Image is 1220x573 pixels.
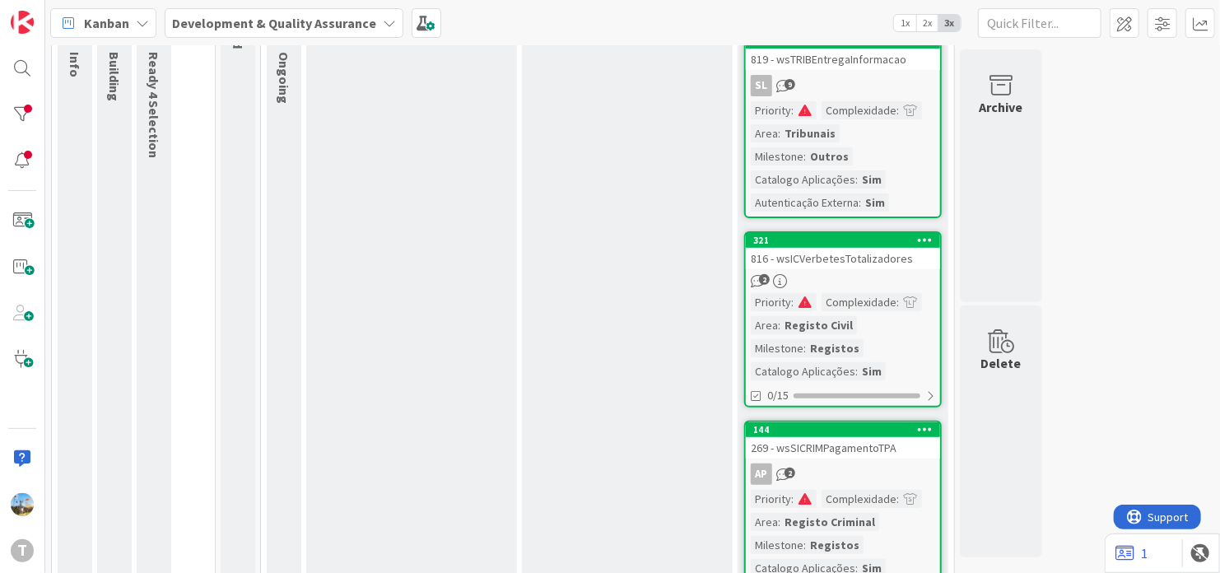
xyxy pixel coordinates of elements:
[1115,543,1148,563] a: 1
[896,293,899,311] span: :
[780,316,857,334] div: Registo Civil
[746,422,940,437] div: 144
[896,101,899,119] span: :
[855,170,858,189] span: :
[778,316,780,334] span: :
[981,353,1022,373] div: Delete
[751,316,778,334] div: Area
[746,437,940,459] div: 269 - wsSICRIMPagamentoTPA
[746,75,940,96] div: SL
[806,339,864,357] div: Registos
[84,13,129,33] span: Kanban
[751,464,772,485] div: AP
[780,124,840,142] div: Tribunais
[896,490,899,508] span: :
[978,8,1101,38] input: Quick Filter...
[803,339,806,357] span: :
[938,15,961,31] span: 3x
[746,464,940,485] div: AP
[751,124,778,142] div: Area
[35,2,75,22] span: Support
[751,293,791,311] div: Priority
[11,11,34,34] img: Visit kanbanzone.com
[744,32,942,218] a: 280819 - wsTRIBEntregaInformacaoSLPriority:Complexidade:Area:TribunaisMilestone:OutrosCatalogo Ap...
[746,34,940,70] div: 280819 - wsTRIBEntregaInformacao
[746,233,940,248] div: 321
[822,293,896,311] div: Complexidade
[806,147,853,165] div: Outros
[803,536,806,554] span: :
[751,75,772,96] div: SL
[746,233,940,269] div: 321816 - wsICVerbetesTotalizadores
[146,52,162,158] span: Ready 4 Selection
[861,193,889,212] div: Sim
[67,52,83,77] span: Info
[746,422,940,459] div: 144269 - wsSICRIMPagamentoTPA
[767,387,789,404] span: 0/15
[791,101,794,119] span: :
[894,15,916,31] span: 1x
[276,52,292,104] span: Ongoing
[858,170,886,189] div: Sim
[785,79,795,90] span: 9
[751,147,803,165] div: Milestone
[11,493,34,516] img: DG
[803,147,806,165] span: :
[791,490,794,508] span: :
[822,490,896,508] div: Complexidade
[859,193,861,212] span: :
[751,170,855,189] div: Catalogo Aplicações
[753,424,940,436] div: 144
[806,536,864,554] div: Registos
[744,231,942,408] a: 321816 - wsICVerbetesTotalizadoresPriority:Complexidade:Area:Registo CivilMilestone:RegistosCatal...
[172,15,376,31] b: Development & Quality Assurance
[822,101,896,119] div: Complexidade
[751,101,791,119] div: Priority
[751,362,855,380] div: Catalogo Aplicações
[11,539,34,562] div: T
[751,193,859,212] div: Autenticação Externa
[759,274,770,285] span: 2
[785,468,795,478] span: 2
[855,362,858,380] span: :
[746,49,940,70] div: 819 - wsTRIBEntregaInformacao
[106,52,123,101] span: Building
[778,124,780,142] span: :
[791,293,794,311] span: :
[746,248,940,269] div: 816 - wsICVerbetesTotalizadores
[751,339,803,357] div: Milestone
[751,536,803,554] div: Milestone
[980,97,1023,117] div: Archive
[778,513,780,531] span: :
[858,362,886,380] div: Sim
[916,15,938,31] span: 2x
[751,490,791,508] div: Priority
[751,513,778,531] div: Area
[780,513,879,531] div: Registo Criminal
[753,235,940,246] div: 321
